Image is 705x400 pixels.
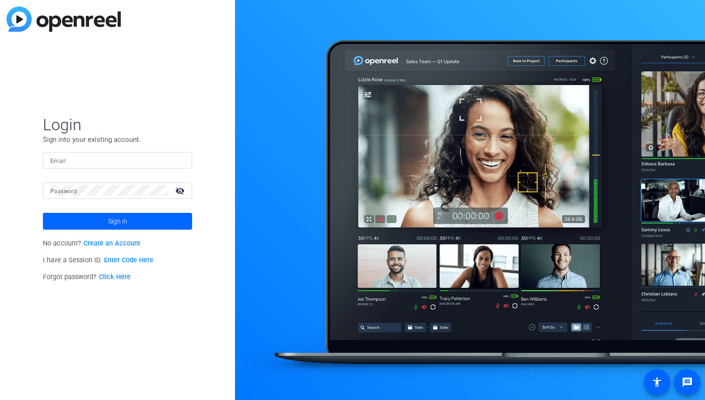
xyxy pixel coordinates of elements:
mat-icon: accessibility [651,377,663,388]
a: Enter Code Here [104,256,153,264]
a: Click Here [99,273,131,281]
mat-label: Email [50,158,66,164]
mat-icon: visibility_off [170,184,192,197]
a: Create an Account [83,239,140,247]
span: No account? [43,239,140,247]
mat-label: Password [50,188,77,195]
input: Enter Email Address [50,154,185,166]
span: I have a Session ID. [43,256,153,264]
mat-icon: message [682,377,693,388]
span: Forgot password? [43,273,131,281]
button: Sign in [43,213,192,230]
span: Login [43,115,192,134]
span: Sign in [108,210,127,233]
img: blue-gradient.svg [7,7,121,32]
p: Sign into your existing account. [43,134,192,145]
